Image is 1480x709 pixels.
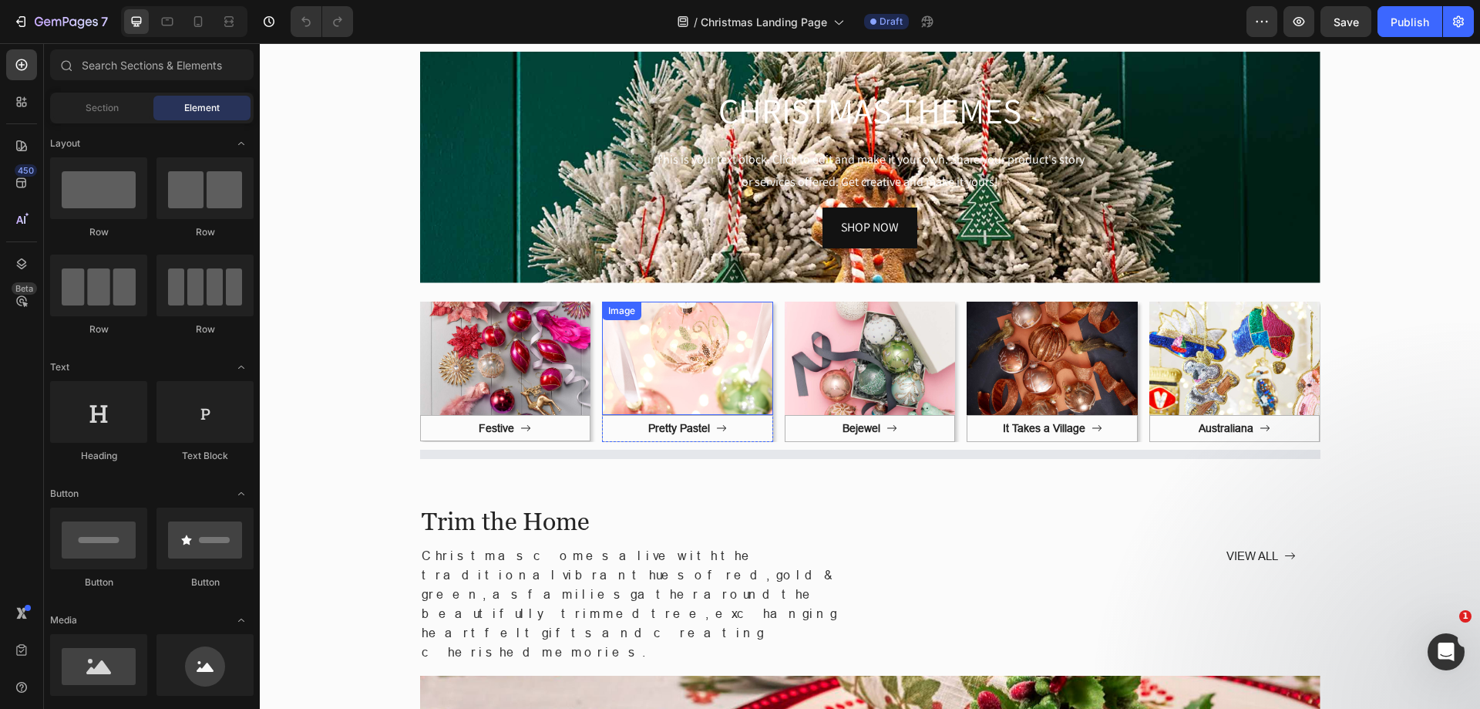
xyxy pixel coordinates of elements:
div: Publish [1391,14,1429,30]
p: Festive [219,378,254,392]
p: SHOP NOW [581,174,639,196]
span: Toggle open [229,131,254,156]
div: 450 [15,164,37,177]
div: Image [345,261,378,275]
span: / [694,14,698,30]
div: Button [156,576,254,589]
div: Heading [50,449,147,463]
img: gempages_490549523903415443-072c64a9-cf47-4d94-8293-2b2e23af61f2.jpg [525,258,696,373]
span: Save [1334,15,1359,29]
span: Media [50,613,77,627]
input: Search Sections & Elements [50,49,254,80]
img: gempages_490549523903415443-4438992f-b54b-4376-906a-50c9e4fbd3f3.jpg [707,258,878,373]
p: 7 [101,12,108,31]
span: Toggle open [229,481,254,506]
p: Christmas comes alive with the traditional vibrant hues of red, gold & green, as families gather ... [162,503,603,619]
h2: Trim the Home [160,461,1061,496]
p: VIEW ALL [967,505,1018,521]
span: Christmas Landing Page [701,14,827,30]
p: Australiana [939,378,994,392]
span: Text [50,360,69,374]
span: Section [86,101,119,115]
p: It Takes a Village [743,378,826,392]
button: Save [1320,6,1371,37]
span: Draft [880,15,903,29]
span: Toggle open [229,355,254,380]
div: Row [50,225,147,239]
p: Bejewel [583,378,621,392]
p: Pretty Pastel [388,378,450,392]
img: gempages_490549523903415443-3e3650df-18fa-4e99-a6df-16f23026f6bf.jpg [160,258,331,373]
span: 1 [1459,610,1472,623]
div: Row [50,322,147,336]
img: gempages_490549523903415443-e1679805-904a-4f89-8424-8138e5f347cd.jpg [342,258,513,373]
iframe: Design area [260,43,1480,709]
span: Element [184,101,220,115]
div: Button [50,576,147,589]
button: Publish [1377,6,1442,37]
a: VIEW ALL [942,501,1061,525]
iframe: Intercom live chat [1428,633,1465,670]
div: Beta [12,282,37,295]
div: Undo/Redo [291,6,353,37]
button: <p>SHOP NOW</p> [563,164,658,205]
span: Layout [50,137,80,150]
button: 7 [6,6,115,37]
div: Text Block [156,449,254,463]
span: Toggle open [229,608,254,633]
img: gempages_490549523903415443-5c876f63-c3d1-4028-ad25-d286f0ad8c95.jpg [890,258,1061,373]
span: Button [50,487,79,501]
div: Row [156,322,254,336]
div: Row [156,225,254,239]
